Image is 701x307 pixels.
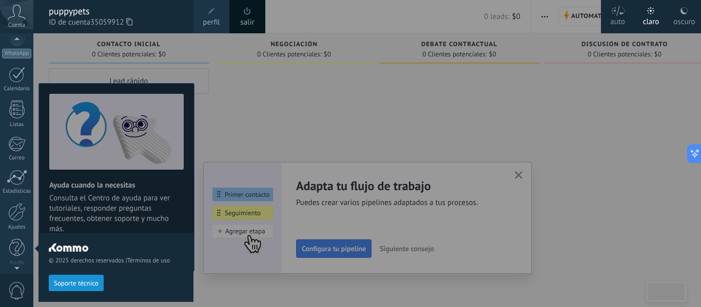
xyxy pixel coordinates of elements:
[49,275,104,291] button: Soporte técnico
[643,7,659,33] div: claro
[49,279,104,286] a: Soporte técnico
[90,17,132,28] span: 35059912
[2,188,32,195] div: Estadísticas
[127,257,170,264] a: Términos de uso
[203,17,220,28] span: perfil
[673,7,695,33] div: oscuro
[2,86,32,92] div: Calendario
[240,17,254,28] a: salir
[54,280,99,287] span: Soporte técnico
[49,17,183,28] span: ID de cuenta
[610,7,625,33] div: auto
[8,22,25,29] span: Cuenta
[2,155,32,161] div: Correo
[2,121,32,128] div: Listas
[49,6,183,17] div: puppypets
[2,49,31,58] div: WhatsApp
[2,224,32,231] div: Ajustes
[49,257,183,264] span: © 2025 derechos reservados |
